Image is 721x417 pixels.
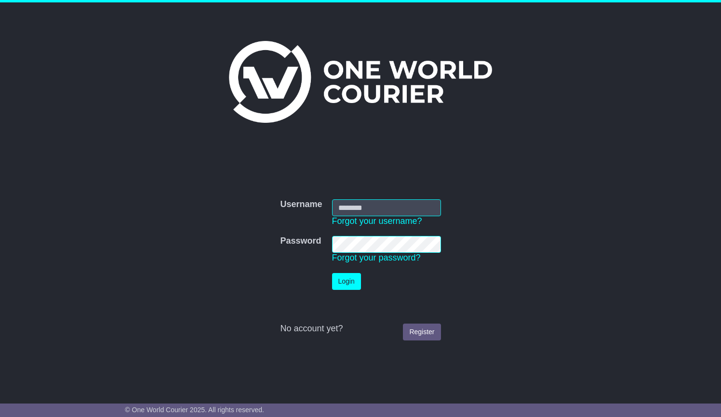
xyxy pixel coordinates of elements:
[229,41,492,123] img: One World
[280,199,322,210] label: Username
[332,273,361,290] button: Login
[332,253,421,262] a: Forgot your password?
[332,216,422,226] a: Forgot your username?
[403,324,441,340] a: Register
[125,406,264,414] span: © One World Courier 2025. All rights reserved.
[280,324,441,334] div: No account yet?
[280,236,321,247] label: Password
